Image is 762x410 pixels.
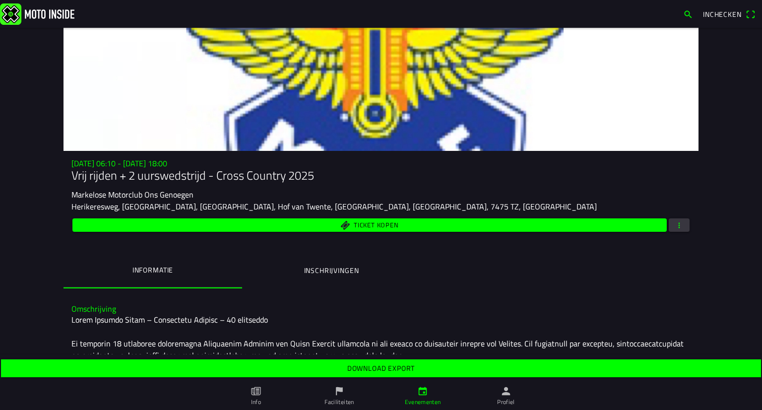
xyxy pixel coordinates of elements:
[405,398,441,407] ion-label: Evenementen
[501,386,511,397] ion-icon: person
[71,168,691,183] h1: Vrij rijden + 2 uurswedstrijd - Cross Country 2025
[132,265,173,275] ion-label: Informatie
[334,386,345,397] ion-icon: flag
[354,222,398,228] span: Ticket kopen
[71,159,691,168] h3: [DATE] 06:10 - [DATE] 18:00
[304,265,359,276] ion-label: Inschrijvingen
[71,201,597,212] ion-text: Herikeresweg, [GEOGRAPHIC_DATA], [GEOGRAPHIC_DATA], Hof van Twente, [GEOGRAPHIC_DATA], [GEOGRAPHI...
[703,9,742,19] span: Inchecken
[71,304,691,314] h3: Omschrijving
[251,398,261,407] ion-label: Info
[251,386,261,397] ion-icon: paper
[678,5,698,22] a: search
[698,5,760,22] a: Incheckenqr scanner
[1,359,761,377] ion-button: Download export
[324,398,354,407] ion-label: Faciliteiten
[71,189,193,201] ion-text: Markelose Motorclub Ons Genoegen
[497,398,515,407] ion-label: Profiel
[417,386,428,397] ion-icon: calendar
